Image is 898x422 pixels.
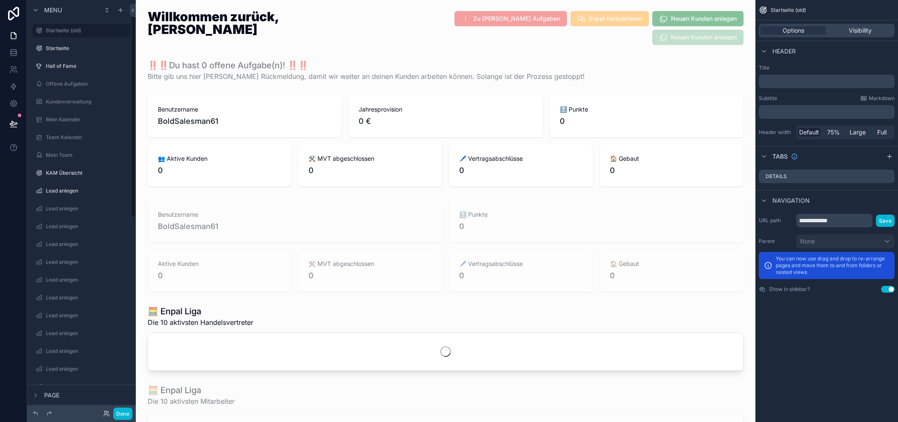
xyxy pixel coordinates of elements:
[759,217,793,224] label: URL path
[32,291,131,305] a: Lead anlegen
[759,75,895,88] div: scrollable content
[46,277,129,283] label: Lead anlegen
[32,24,131,37] a: Startseite (old)
[769,286,810,293] label: Show in sidebar?
[783,26,804,35] span: Options
[32,113,131,126] a: Mein Kalender
[32,255,131,269] a: Lead anlegen
[46,383,129,390] label: Lead anlegen
[771,7,806,14] span: Startseite (old)
[800,237,815,246] span: None
[46,348,129,355] label: Lead anlegen
[46,116,129,123] label: Mein Kalender
[32,95,131,109] a: Kundenverwaltung
[113,408,132,420] button: Done
[849,26,872,35] span: Visibility
[32,184,131,198] a: Lead anlegen
[860,95,895,102] a: Markdown
[46,152,129,159] label: Mein Team
[827,128,840,137] span: 75%
[46,27,126,34] label: Startseite (old)
[46,170,129,176] label: KAM Übersicht
[32,238,131,251] a: Lead anlegen
[46,63,129,70] label: Hall of Fame
[46,187,129,194] label: Lead anlegen
[46,134,129,141] label: Team Kalender
[32,344,131,358] a: Lead anlegen
[46,81,129,87] label: Offene Aufgaben
[759,129,793,136] label: Header width
[32,327,131,340] a: Lead anlegen
[46,366,129,372] label: Lead anlegen
[772,152,788,161] span: Tabs
[796,234,895,249] button: None
[877,128,887,137] span: Full
[772,196,810,205] span: Navigation
[32,166,131,180] a: KAM Übersicht
[772,47,796,56] span: Header
[776,255,890,276] p: You can now use drag and drop to re-arrange pages and move them to and from folders or nested views
[44,391,59,400] span: Page
[32,202,131,215] a: Lead anlegen
[32,273,131,287] a: Lead anlegen
[32,380,131,394] a: Lead anlegen
[46,241,129,248] label: Lead anlegen
[32,309,131,322] a: Lead anlegen
[46,330,129,337] label: Lead anlegen
[759,95,777,102] label: Subtitle
[46,223,129,230] label: Lead anlegen
[46,98,129,105] label: Kundenverwaltung
[32,220,131,233] a: Lead anlegen
[46,312,129,319] label: Lead anlegen
[44,6,62,14] span: Menu
[46,259,129,265] label: Lead anlegen
[876,215,895,227] button: Save
[759,238,793,245] label: Parent
[32,77,131,91] a: Offene Aufgaben
[46,45,129,52] label: Startseite
[766,173,787,180] label: Details
[799,128,819,137] span: Default
[759,105,895,119] div: scrollable content
[46,205,129,212] label: Lead anlegen
[869,95,895,102] span: Markdown
[32,148,131,162] a: Mein Team
[32,59,131,73] a: Hall of Fame
[32,362,131,376] a: Lead anlegen
[32,131,131,144] a: Team Kalender
[32,42,131,55] a: Startseite
[46,294,129,301] label: Lead anlegen
[850,128,866,137] span: Large
[759,64,895,71] label: Title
